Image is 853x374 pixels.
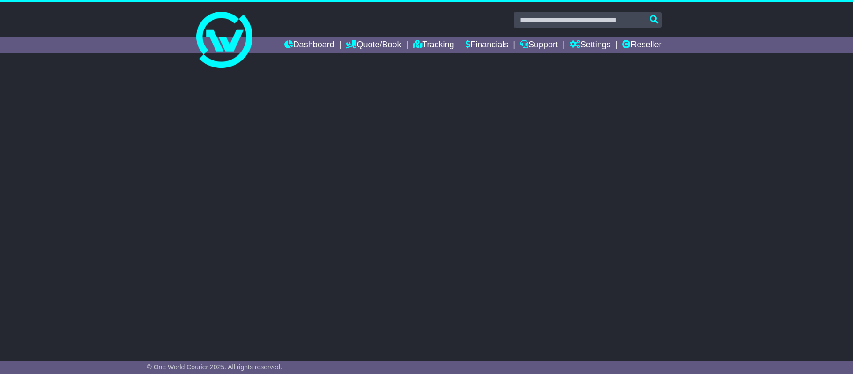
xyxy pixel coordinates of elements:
a: Reseller [622,37,661,53]
a: Financials [466,37,508,53]
a: Support [520,37,558,53]
a: Dashboard [284,37,334,53]
a: Settings [570,37,611,53]
a: Tracking [413,37,454,53]
a: Quote/Book [346,37,401,53]
span: © One World Courier 2025. All rights reserved. [147,363,282,371]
